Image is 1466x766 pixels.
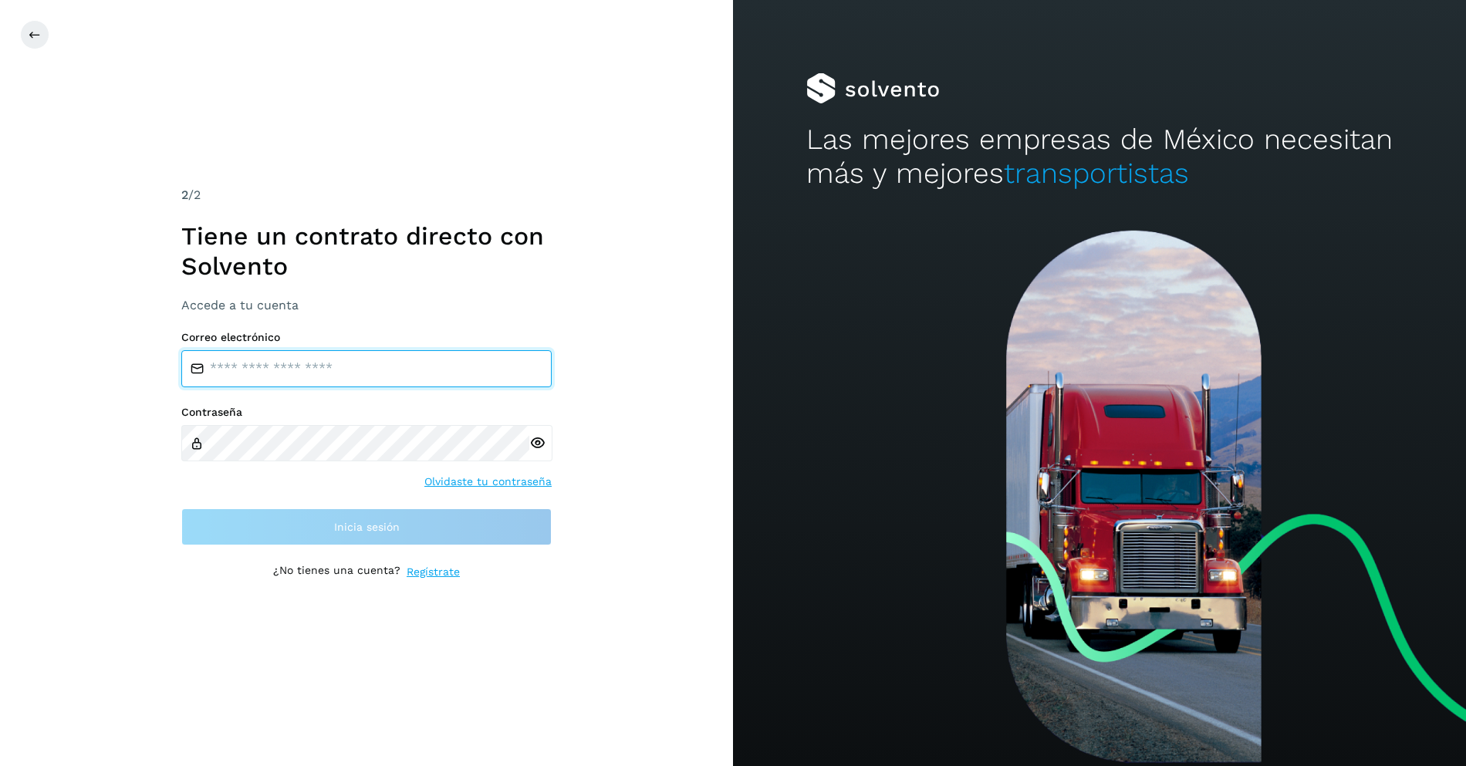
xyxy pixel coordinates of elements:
label: Correo electrónico [181,331,552,344]
label: Contraseña [181,406,552,419]
h3: Accede a tu cuenta [181,298,552,312]
span: transportistas [1004,157,1189,190]
h2: Las mejores empresas de México necesitan más y mejores [806,123,1393,191]
div: /2 [181,186,552,204]
span: 2 [181,187,188,202]
a: Olvidaste tu contraseña [424,474,552,490]
p: ¿No tienes una cuenta? [273,564,400,580]
span: Inicia sesión [334,521,400,532]
button: Inicia sesión [181,508,552,545]
a: Regístrate [407,564,460,580]
h1: Tiene un contrato directo con Solvento [181,221,552,281]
